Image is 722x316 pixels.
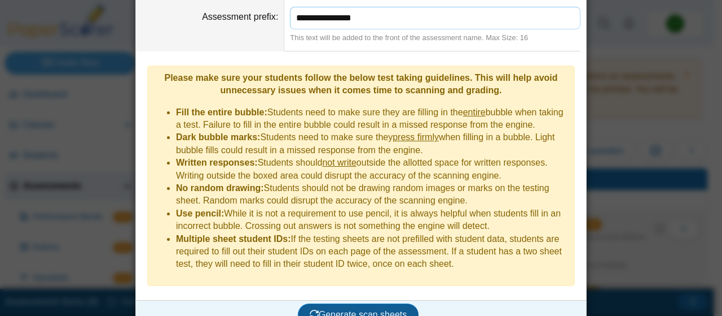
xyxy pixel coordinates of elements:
u: entire [463,107,486,117]
li: Students should not be drawing random images or marks on the testing sheet. Random marks could di... [176,182,569,207]
b: Written responses: [176,158,258,167]
li: Students need to make sure they when filling in a bubble. Light bubble fills could result in a mi... [176,131,569,157]
li: While it is not a requirement to use pencil, it is always helpful when students fill in an incorr... [176,207,569,233]
b: Fill the entire bubble: [176,107,267,117]
div: This text will be added to the front of the assessment name. Max Size: 16 [290,33,580,43]
b: Use pencil: [176,209,224,218]
li: Students need to make sure they are filling in the bubble when taking a test. Failure to fill in ... [176,106,569,132]
label: Assessment prefix [202,12,278,21]
b: Dark bubble marks: [176,132,260,142]
li: If the testing sheets are not prefilled with student data, students are required to fill out thei... [176,233,569,271]
u: not write [322,158,356,167]
li: Students should outside the allotted space for written responses. Writing outside the boxed area ... [176,157,569,182]
b: No random drawing: [176,183,264,193]
b: Please make sure your students follow the below test taking guidelines. This will help avoid unne... [164,73,557,95]
u: press firmly [393,132,439,142]
b: Multiple sheet student IDs: [176,234,291,244]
